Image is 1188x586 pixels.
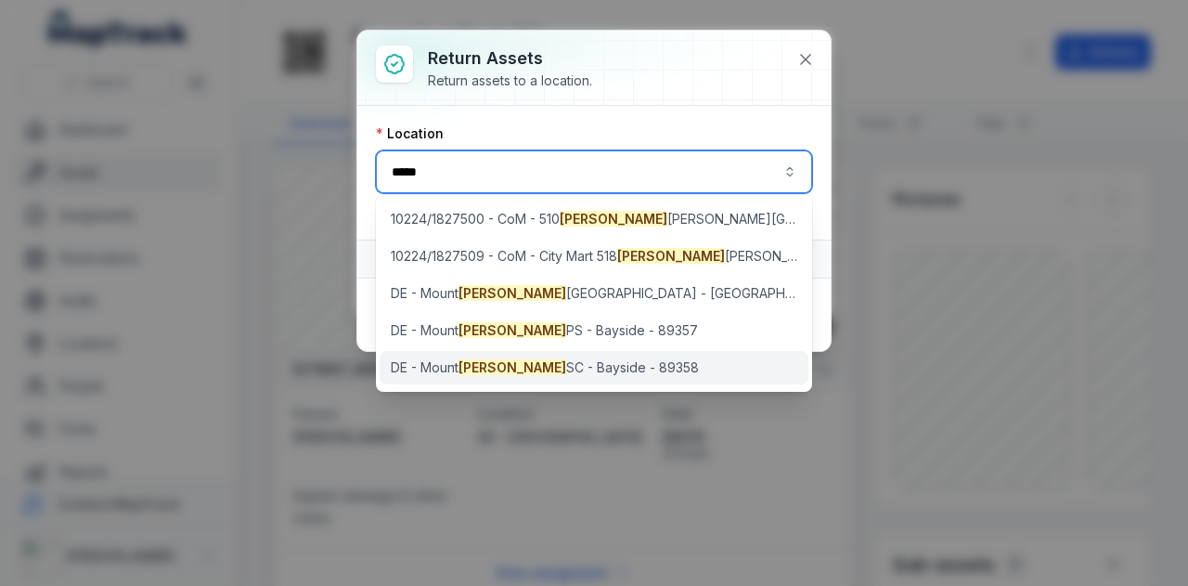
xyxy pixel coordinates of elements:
[391,210,798,228] span: 10224/1827500 - CoM - 510 [PERSON_NAME][GEOGRAPHIC_DATA]
[391,321,698,340] span: DE - Mount PS - Bayside - 89357
[458,359,566,375] span: [PERSON_NAME]
[458,285,566,301] span: [PERSON_NAME]
[458,322,566,338] span: [PERSON_NAME]
[428,46,592,72] h3: Return assets
[391,247,798,266] span: 10224/1827509 - CoM - City Mart 518 [PERSON_NAME][GEOGRAPHIC_DATA]
[560,211,667,227] span: [PERSON_NAME]
[391,358,699,377] span: DE - Mount SC - Bayside - 89358
[428,72,592,90] div: Return assets to a location.
[376,124,444,143] label: Location
[617,248,725,264] span: [PERSON_NAME]
[357,241,831,278] button: Assets1
[391,284,798,303] span: DE - Mount [GEOGRAPHIC_DATA] - [GEOGRAPHIC_DATA] - 89356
